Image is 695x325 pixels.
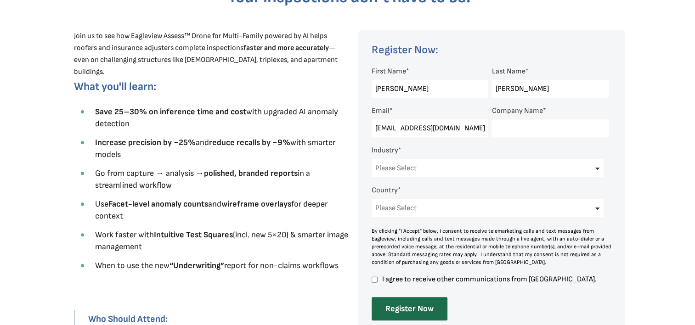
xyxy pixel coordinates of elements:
[204,168,298,178] strong: polished, branded reports
[221,199,291,209] strong: wireframe overlays
[381,275,609,283] span: I agree to receive other communications from [GEOGRAPHIC_DATA].
[372,67,406,76] span: First Name
[95,107,246,117] strong: Save 25–30% on inference time and cost
[95,230,348,252] span: Work faster with (incl. new 5×20) & smarter image management
[95,168,310,190] span: Go from capture → analysis → in a streamlined workflow
[372,146,398,155] span: Industry
[95,138,335,159] span: and with smarter models
[170,261,224,270] strong: “Underwriting”
[209,138,290,147] strong: reduce recalls by ~9%
[88,314,168,325] strong: Who Should Attend:
[492,106,542,115] span: Company Name
[95,261,339,270] span: When to use the new report for non-claims workflows
[372,106,390,115] span: Email
[95,199,328,221] span: Use and for deeper context
[492,67,525,76] span: Last Name
[372,43,438,56] span: Register Now:
[243,44,329,52] strong: faster and more accurately
[74,80,156,93] span: What you'll learn:
[74,32,338,76] span: Join us to see how Eagleview Assess™ Drone for Multi-Family powered by AI helps roofers and insur...
[372,227,612,266] div: By clicking "I Accept" below, I consent to receive telemarketing calls and text messages from Eag...
[372,275,378,284] input: I agree to receive other communications from [GEOGRAPHIC_DATA].
[372,186,398,195] span: Country
[95,138,196,147] strong: Increase precision by ~25%
[372,297,447,320] input: Register Now
[154,230,233,240] strong: Intuitive Test Squares
[108,199,208,209] strong: Facet-level anomaly counts
[95,107,338,129] span: with upgraded AI anomaly detection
